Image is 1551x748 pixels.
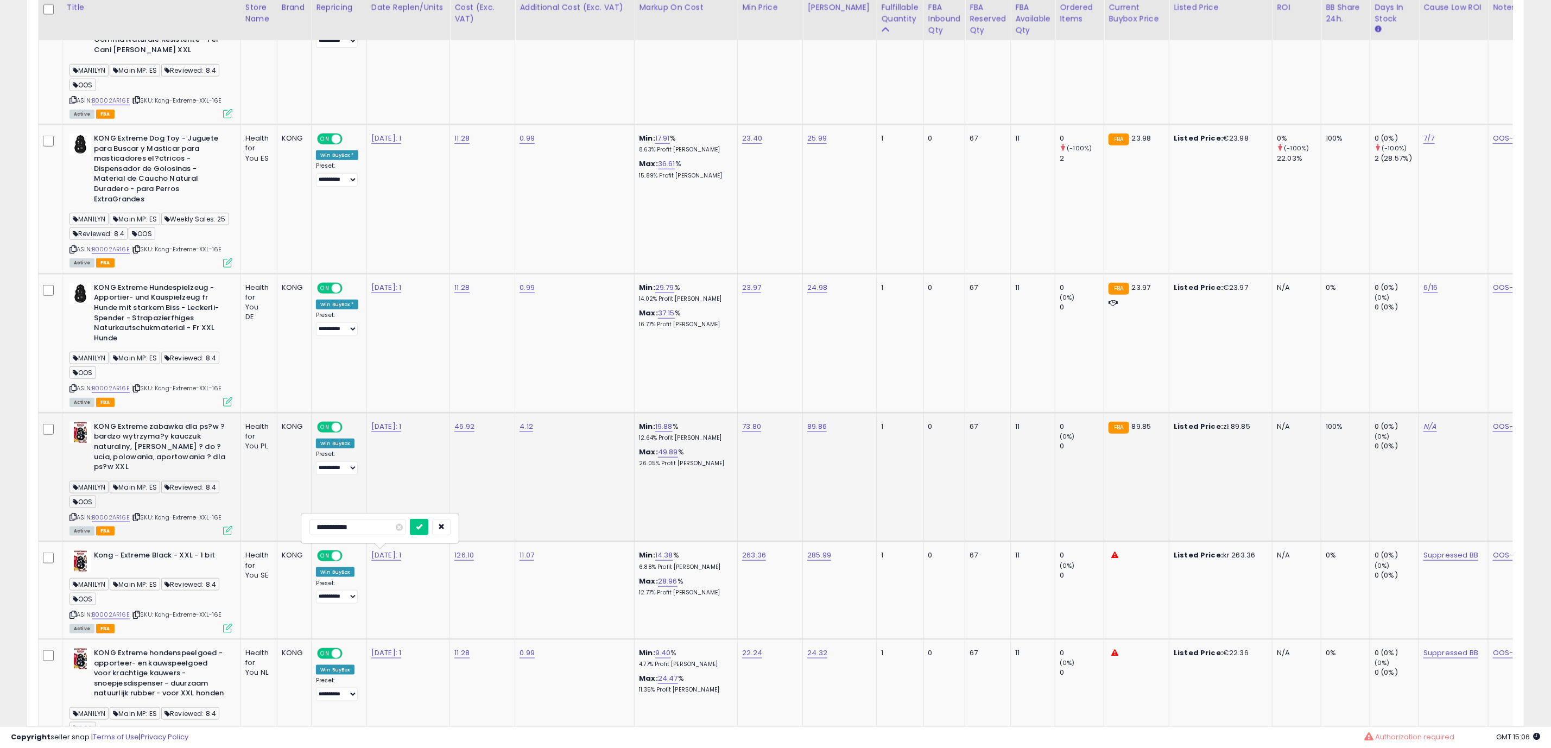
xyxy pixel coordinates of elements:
[371,282,401,293] a: [DATE]: 1
[928,422,957,432] div: 0
[94,648,226,701] b: KONG Extreme hondenspeelgoed - apporteer- en kauwspeelgoed voor krachtige kauwers - snoepjesdispe...
[318,135,332,144] span: ON
[282,283,303,293] div: KONG
[69,550,232,632] div: ASIN:
[245,134,269,163] div: Health for You ES
[371,648,401,658] a: [DATE]: 1
[639,421,655,432] b: Min:
[245,550,269,580] div: Health for You SE
[341,649,358,658] span: OFF
[639,308,729,328] div: %
[161,707,219,720] span: Reviewed: 8.4
[161,64,219,77] span: Reviewed: 8.4
[520,282,535,293] a: 0.99
[1423,133,1434,144] a: 7/7
[318,422,332,432] span: ON
[1060,283,1104,293] div: 0
[655,133,670,144] a: 17.91
[1493,550,1527,561] a: OOS-7/13
[742,133,762,144] a: 23.40
[316,300,358,309] div: Win BuyBox *
[69,79,96,91] span: OOS
[1375,570,1419,580] div: 0 (0%)
[161,481,219,493] span: Reviewed: 8.4
[1375,432,1390,441] small: (0%)
[454,2,510,24] div: Cost (Exc. VAT)
[316,439,354,448] div: Win BuyBox
[881,134,915,143] div: 1
[454,133,470,144] a: 11.28
[1277,154,1321,163] div: 22.03%
[141,732,188,742] a: Privacy Policy
[69,422,91,443] img: 41y8JvTb6gL._SL40_.jpg
[639,434,729,442] p: 12.64% Profit [PERSON_NAME]
[161,213,229,225] span: Weekly Sales: 25
[1375,422,1419,432] div: 0 (0%)
[639,282,655,293] b: Min:
[69,227,128,240] span: Reviewed: 8.4
[1375,441,1419,451] div: 0 (0%)
[1326,550,1362,560] div: 0%
[282,134,303,143] div: KONG
[1277,283,1313,293] div: N/A
[1493,648,1527,658] a: OOS-7/13
[520,2,630,13] div: Additional Cost (Exc. VAT)
[520,133,535,144] a: 0.99
[1496,732,1540,742] span: 2025-08-12 15:06 GMT
[454,648,470,658] a: 11.28
[1132,421,1151,432] span: 89.85
[11,732,188,743] div: seller snap | |
[928,648,957,658] div: 0
[1174,133,1223,143] b: Listed Price:
[655,648,671,658] a: 9.40
[807,2,872,13] div: [PERSON_NAME]
[1015,422,1047,432] div: 11
[129,227,155,240] span: OOS
[69,398,94,407] span: All listings currently available for purchase on Amazon
[1375,134,1419,143] div: 0 (0%)
[658,576,678,587] a: 28.96
[1277,648,1313,658] div: N/A
[1015,283,1047,293] div: 11
[96,527,115,536] span: FBA
[970,422,1002,432] div: 67
[1493,421,1527,432] a: OOS-7/13
[658,447,678,458] a: 49.89
[639,2,733,13] div: Markup on Cost
[639,321,729,328] p: 16.77% Profit [PERSON_NAME]
[520,421,533,432] a: 4.12
[341,283,358,293] span: OFF
[131,245,222,253] span: | SKU: Kong-Extreme-XXL-16E
[96,398,115,407] span: FBA
[881,550,915,560] div: 1
[1060,2,1099,24] div: Ordered Items
[970,283,1002,293] div: 67
[96,624,115,633] span: FBA
[110,64,160,77] span: Main MP: ES
[1423,2,1484,13] div: Cause Low ROI
[1109,134,1129,145] small: FBA
[318,283,332,293] span: ON
[639,550,655,560] b: Min:
[316,150,358,160] div: Win BuyBox *
[318,552,332,561] span: ON
[454,282,470,293] a: 11.28
[69,134,91,155] img: 31ANNpqznyL._SL40_.jpg
[881,648,915,658] div: 1
[69,624,94,633] span: All listings currently available for purchase on Amazon
[1277,134,1321,143] div: 0%
[1375,550,1419,560] div: 0 (0%)
[639,447,729,467] div: %
[316,2,362,13] div: Repricing
[970,2,1006,36] div: FBA Reserved Qty
[245,648,269,678] div: Health for You NL
[110,352,160,364] span: Main MP: ES
[639,576,658,586] b: Max:
[69,527,94,536] span: All listings currently available for purchase on Amazon
[639,159,729,179] div: %
[1015,550,1047,560] div: 11
[1060,154,1104,163] div: 2
[69,578,109,591] span: MANILYN
[92,245,130,254] a: B0002AR16E
[69,283,91,305] img: 31ANNpqznyL._SL40_.jpg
